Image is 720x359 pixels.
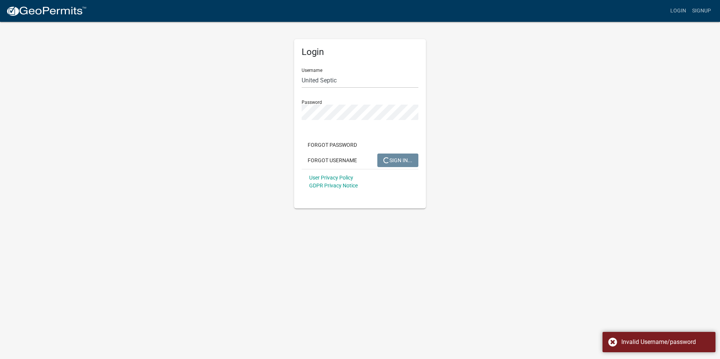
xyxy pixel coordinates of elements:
a: GDPR Privacy Notice [309,183,358,189]
button: Forgot Username [302,154,363,167]
span: SIGN IN... [383,157,412,163]
h5: Login [302,47,418,58]
a: Login [667,4,689,18]
button: SIGN IN... [377,154,418,167]
a: Signup [689,4,714,18]
button: Forgot Password [302,138,363,152]
div: Invalid Username/password [621,338,710,347]
a: User Privacy Policy [309,175,353,181]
